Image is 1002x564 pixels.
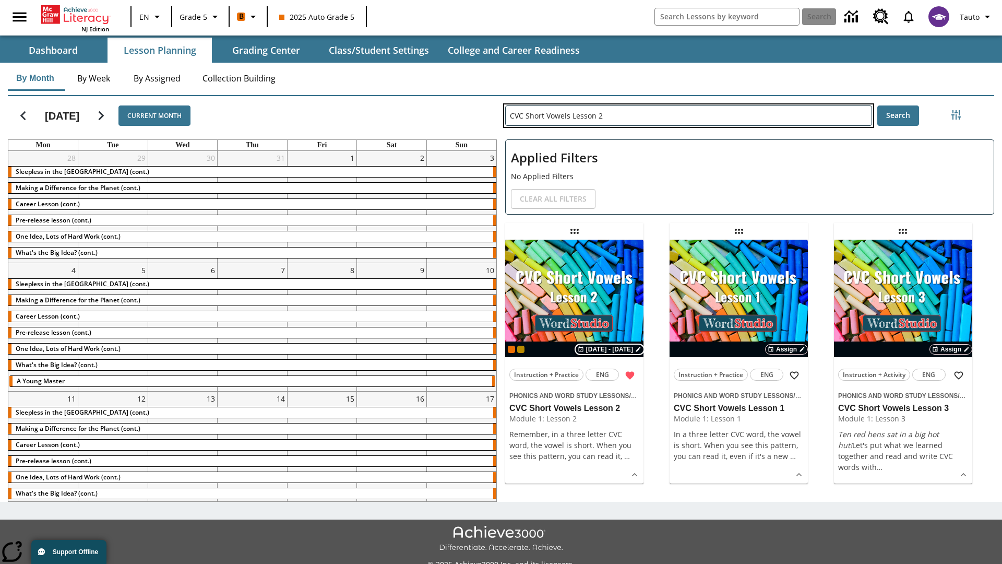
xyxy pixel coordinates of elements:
button: Assign Choose Dates [929,344,972,355]
div: Making a Difference for the Planet (cont.) [8,295,496,305]
a: August 4, 2025 [69,263,78,277]
em: Ten red hens sat in a big hot hut! [838,429,939,450]
span: … [624,451,630,461]
button: Lesson Planning [108,38,212,63]
button: Instruction + Practice [674,369,748,381]
button: Next [88,102,114,129]
button: By Assigned [125,66,189,91]
input: search field [655,8,799,25]
a: August 3, 2025 [488,151,496,165]
a: Data Center [838,3,867,31]
span: Career Lesson (cont.) [16,312,80,321]
div: One Idea, Lots of Hard Work (cont.) [8,472,496,483]
span: ENG [760,369,773,380]
h2: Applied Filters [511,145,988,171]
button: Profile/Settings [956,7,998,26]
span: Sleepless in the Animal Kingdom (cont.) [16,167,149,176]
button: Instruction + Activity [838,369,910,381]
div: Making a Difference for the Planet (cont.) [8,424,496,434]
div: Sleepless in the Animal Kingdom (cont.) [8,279,496,289]
a: July 28, 2025 [65,151,78,165]
span: Topic: Phonics and Word Study Lessons/CVC Short Vowels [509,390,639,401]
span: NJ Edition [81,25,109,33]
div: Current Class [508,346,515,353]
div: Draggable lesson: CVC Short Vowels Lesson 1 [731,223,747,240]
button: Current Month [118,105,190,126]
button: Filters Side menu [946,104,967,125]
p: No Applied Filters [511,171,988,182]
div: New 2025 class [517,346,524,353]
button: ENG [586,369,619,381]
div: lesson details [505,240,643,484]
button: Class/Student Settings [320,38,437,63]
span: Sleepless in the Animal Kingdom (cont.) [16,408,149,417]
span: … [877,462,882,472]
span: Assign [776,345,797,354]
div: Home [41,3,109,33]
div: What's the Big Idea? (cont.) [8,248,496,258]
span: Making a Difference for the Planet (cont.) [16,296,140,304]
div: Pre-release lesson (cont.) [8,327,496,338]
td: August 17, 2025 [426,392,496,504]
a: Monday [34,140,53,150]
td: July 29, 2025 [78,151,148,263]
button: Select a new avatar [922,3,956,30]
a: Wednesday [173,140,192,150]
td: August 15, 2025 [287,392,357,504]
span: Making a Difference for the Planet (cont.) [16,424,140,433]
td: August 10, 2025 [426,263,496,392]
h2: [DATE] [45,110,79,122]
div: lesson details [834,240,972,484]
span: … [790,451,796,461]
div: Career Lesson (cont.) [8,199,496,209]
span: Phonics and Word Study Lessons [674,392,793,399]
td: August 13, 2025 [148,392,218,504]
span: / [793,390,801,400]
div: One Idea, Lots of Hard Work (cont.) [8,231,496,242]
span: Grade 5 [180,11,207,22]
button: ENG [750,369,783,381]
div: Career Lesson (cont.) [8,311,496,322]
button: Assign Choose Dates [765,344,808,355]
span: A Young Master [17,377,65,385]
div: Sleepless in the Animal Kingdom (cont.) [8,407,496,418]
td: August 2, 2025 [357,151,427,263]
a: August 1, 2025 [348,151,356,165]
button: Collection Building [194,66,284,91]
button: Grade: Grade 5, Select a grade [175,7,225,26]
a: August 12, 2025 [135,392,148,406]
a: July 29, 2025 [135,151,148,165]
td: August 4, 2025 [8,263,78,392]
button: Support Offline [31,540,106,564]
span: Phonics and Word Study Lessons [838,392,958,399]
div: What's the Big Idea? (cont.) [8,488,496,499]
td: August 3, 2025 [426,151,496,263]
a: August 5, 2025 [139,263,148,277]
button: Language: EN, Select a language [135,7,168,26]
p: Let's put what we learned together and read and write CVC words wit [838,429,968,473]
span: One Idea, Lots of Hard Work (cont.) [16,232,121,241]
td: August 16, 2025 [357,392,427,504]
span: 2025 Auto Grade 5 [279,11,354,22]
button: Instruction + Practice [509,369,583,381]
button: Search [877,105,919,126]
h3: CVC Short Vowels Lesson 2 [509,403,639,414]
span: Topic: Phonics and Word Study Lessons/CVC Short Vowels [674,390,804,401]
button: Show Details [956,467,971,483]
td: August 12, 2025 [78,392,148,504]
div: Making a Difference for the Planet (cont.) [8,183,496,193]
button: Show Details [791,467,807,483]
span: Pre-release lesson (cont.) [16,328,91,337]
button: Previous [10,102,37,129]
td: August 1, 2025 [287,151,357,263]
div: lesson details [670,240,808,484]
a: August 2, 2025 [418,151,426,165]
a: August 13, 2025 [205,392,217,406]
span: Pre-release lesson (cont.) [16,216,91,225]
a: August 6, 2025 [209,263,217,277]
span: One Idea, Lots of Hard Work (cont.) [16,344,121,353]
button: Open side menu [4,2,35,32]
span: Instruction + Practice [678,369,743,380]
